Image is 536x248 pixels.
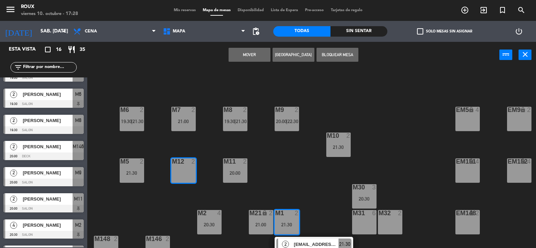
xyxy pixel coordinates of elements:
[479,6,488,14] i: exit_to_app
[121,119,132,124] span: 19:30
[120,158,121,165] div: M5
[10,143,17,150] span: 2
[120,171,144,175] div: 21:30
[114,236,118,242] div: 2
[250,210,250,216] div: M21
[166,236,170,242] div: 2
[234,119,236,124] span: |
[23,143,73,150] span: [PERSON_NAME]
[519,50,531,60] button: close
[273,48,314,62] button: [GEOGRAPHIC_DATA]
[286,119,288,124] span: |
[74,195,83,203] span: M11
[131,119,133,124] span: |
[273,26,330,37] div: Todas
[173,29,185,34] span: MAPA
[10,91,17,98] span: 2
[372,184,377,190] div: 3
[85,29,97,34] span: Cena
[275,107,276,113] div: M9
[417,28,423,35] span: check_box_outline_blank
[330,26,388,37] div: Sin sentar
[236,119,247,124] span: 21:30
[294,241,338,248] span: [EMAIL_ADDRESS][PERSON_NAME][DOMAIN_NAME]
[295,107,299,113] div: 2
[56,46,61,54] span: 16
[120,107,121,113] div: M6
[10,196,17,203] span: 2
[21,10,78,17] div: viernes 10. octubre - 17:28
[243,158,247,165] div: 2
[60,27,68,36] i: arrow_drop_down
[140,158,144,165] div: 2
[521,50,529,59] i: close
[520,158,526,164] i: lock
[352,196,377,201] div: 20:30
[133,119,143,124] span: 21:30
[67,45,76,54] i: restaurant
[234,8,267,12] span: Disponibilidad
[468,107,474,113] i: lock
[252,27,260,36] span: pending_actions
[197,222,222,227] div: 20:30
[326,145,351,150] div: 21:30
[288,119,298,124] span: 22:30
[21,3,78,10] div: Roux
[75,221,81,229] span: M2
[23,117,73,124] span: [PERSON_NAME]
[282,241,289,248] span: 2
[44,45,52,54] i: crop_square
[140,107,144,113] div: 2
[372,210,377,216] div: 6
[10,170,17,176] span: 2
[3,45,50,54] div: Esta vista
[498,6,507,14] i: turned_in_not
[317,48,358,62] button: Bloquear Mesa
[192,107,196,113] div: 2
[476,158,480,165] div: 4
[223,171,247,175] div: 20:00
[10,117,17,124] span: 2
[476,107,480,113] div: 4
[5,4,16,15] i: menu
[520,107,526,113] i: lock
[517,6,526,14] i: search
[229,48,270,62] button: Mover
[527,107,531,113] div: 2
[502,50,510,59] i: power_input
[170,8,199,12] span: Mis reservas
[80,46,85,54] span: 35
[171,119,196,124] div: 21:00
[476,210,480,216] div: 2
[347,133,351,139] div: 2
[461,6,469,14] i: add_circle_outline
[295,210,299,216] div: 2
[23,91,73,98] span: [PERSON_NAME]
[14,63,22,72] i: filter_list
[527,158,531,165] div: 4
[199,8,234,12] span: Mapa de mesas
[417,28,472,35] label: Solo mesas sin asignar
[75,90,81,98] span: M6
[23,195,73,203] span: [PERSON_NAME]
[301,8,327,12] span: Pre-acceso
[276,119,287,124] span: 20:00
[468,210,474,216] i: lock
[22,63,76,71] input: Filtrar por nombre...
[468,158,474,164] i: lock
[243,107,247,113] div: 2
